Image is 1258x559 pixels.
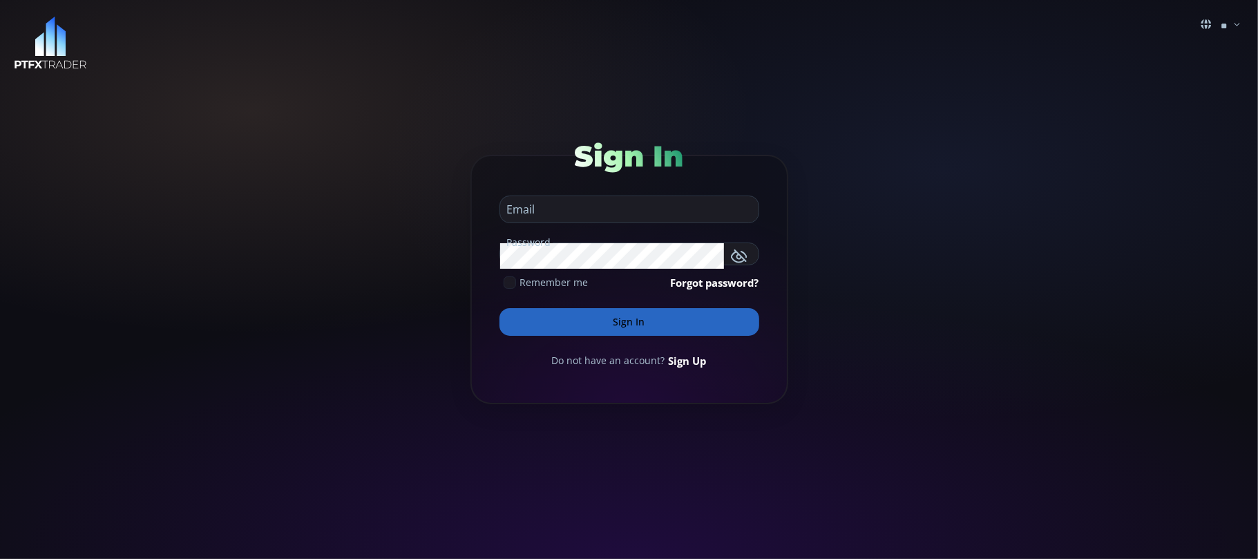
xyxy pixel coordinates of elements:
button: Sign In [499,308,759,336]
span: Sign In [575,138,684,174]
div: Do not have an account? [499,353,759,368]
a: Sign Up [669,353,707,368]
img: LOGO [14,17,87,70]
a: Forgot password? [671,275,759,290]
span: Remember me [520,275,589,290]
